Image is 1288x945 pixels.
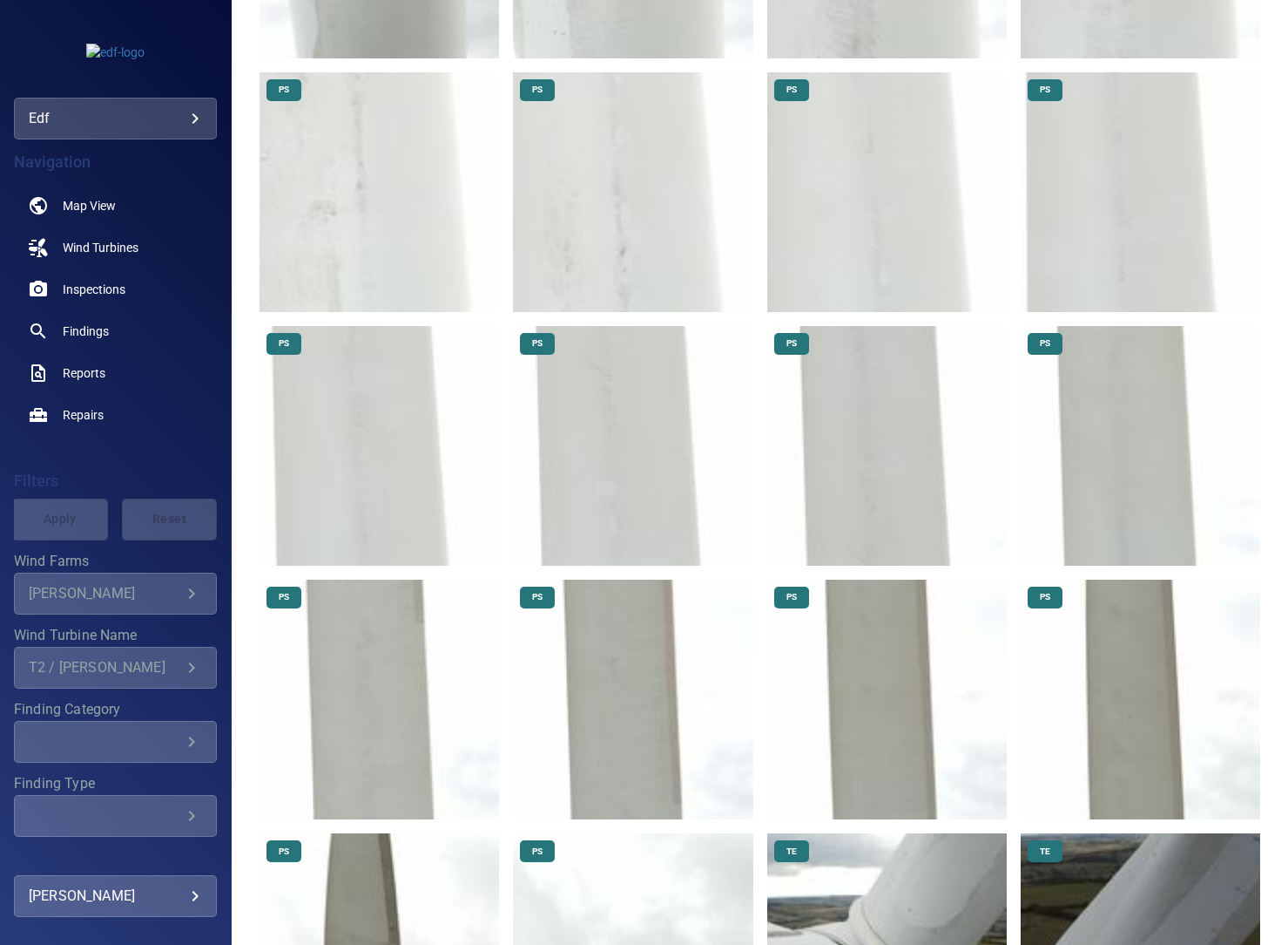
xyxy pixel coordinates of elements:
h4: Filters [14,472,217,490]
div: Wind Turbine Name [14,647,217,689]
div: [PERSON_NAME] [29,882,202,910]
div: edf [29,105,202,133]
span: PS [776,337,807,350]
a: map noActive [14,185,217,227]
span: PS [522,846,553,858]
a: findings noActive [14,310,217,352]
span: TE [776,846,807,858]
div: Finding Type [14,795,217,837]
a: windturbines noActive [14,227,217,269]
span: PS [1029,337,1061,350]
label: Finding Type [14,777,217,791]
h4: Navigation [14,153,217,171]
label: Wind Turbine Name [14,629,217,642]
img: edf-logo [86,44,145,61]
span: PS [1029,591,1061,603]
a: repairs noActive [14,394,217,436]
span: Repairs [63,406,104,424]
span: PS [776,591,807,603]
a: reports noActive [14,352,217,394]
span: PS [522,84,553,96]
span: Map View [63,197,116,214]
span: Inspections [63,281,125,298]
span: Reports [63,364,105,382]
div: edf [14,98,217,139]
span: Wind Turbines [63,239,138,256]
span: PS [522,591,553,603]
label: Finding Category [14,703,217,717]
div: Finding Category [14,721,217,763]
span: PS [268,846,300,858]
span: Findings [63,323,109,340]
span: PS [1029,84,1061,96]
span: PS [268,84,300,96]
div: Wind Farms [14,573,217,615]
span: PS [268,591,300,603]
div: [PERSON_NAME] [29,585,181,602]
span: PS [776,84,807,96]
div: T2 / [PERSON_NAME] [29,659,181,676]
span: TE [1029,846,1061,858]
span: PS [268,337,300,350]
label: Wind Farms [14,554,217,568]
a: inspections noActive [14,269,217,310]
span: PS [522,337,553,350]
